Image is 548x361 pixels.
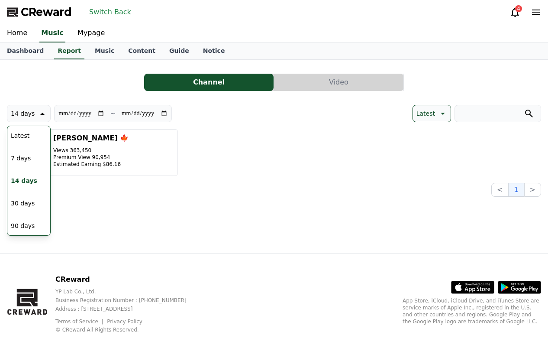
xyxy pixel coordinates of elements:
p: Latest [416,107,435,120]
p: Views 363,450 [53,147,129,154]
p: YP Lab Co., Ltd. [55,288,200,295]
p: ~ [110,108,116,119]
a: Terms of Service [55,319,105,325]
span: CReward [21,5,72,19]
button: 30 days [7,194,38,213]
p: Premium View 90,954 [53,154,129,161]
p: © CReward All Rights Reserved. [55,326,200,333]
p: Estimated Earning $86.16 [53,161,129,168]
a: Content [121,43,162,59]
button: [PERSON_NAME] 🍁 Views 363,450 Premium View 90,954 Estimated Earning $86.16 [7,129,178,176]
button: < [491,183,508,197]
button: Latest [413,105,451,122]
button: 1 [508,183,524,197]
button: 7 days [7,149,34,168]
button: Video [274,74,403,91]
a: Notice [196,43,232,59]
button: Switch Back [86,5,135,19]
p: Address : [STREET_ADDRESS] [55,306,200,312]
p: App Store, iCloud, iCloud Drive, and iTunes Store are service marks of Apple Inc., registered in ... [403,297,541,325]
a: Music [88,43,121,59]
p: 14 days [11,107,35,120]
a: CReward [7,5,72,19]
button: 14 days [7,171,41,190]
a: Music [39,24,65,42]
button: Channel [144,74,274,91]
a: Report [54,43,84,59]
p: Business Registration Number : [PHONE_NUMBER] [55,297,200,304]
a: Mypage [71,24,112,42]
p: CReward [55,274,200,285]
a: Guide [162,43,196,59]
button: 90 days [7,216,38,235]
button: 14 days [7,105,51,122]
button: Latest [7,126,33,145]
div: 4 [515,5,522,12]
button: > [524,183,541,197]
a: Privacy Policy [107,319,142,325]
h3: [PERSON_NAME] 🍁 [53,133,129,143]
a: 4 [510,7,520,17]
